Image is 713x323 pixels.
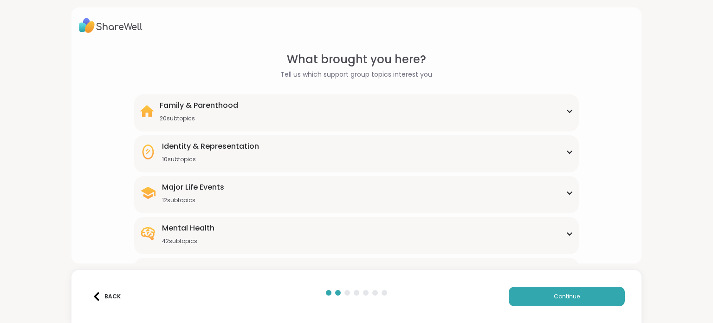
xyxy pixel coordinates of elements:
[162,156,259,163] div: 10 subtopics
[79,15,143,36] img: ShareWell Logo
[509,287,625,306] button: Continue
[162,197,224,204] div: 12 subtopics
[162,223,214,234] div: Mental Health
[88,287,125,306] button: Back
[160,100,238,111] div: Family & Parenthood
[287,51,426,68] span: What brought you here?
[554,292,580,301] span: Continue
[92,292,121,301] div: Back
[162,237,214,245] div: 42 subtopics
[160,115,238,122] div: 20 subtopics
[280,70,432,79] span: Tell us which support group topics interest you
[162,182,224,193] div: Major Life Events
[162,141,259,152] div: Identity & Representation
[162,264,224,275] div: Personal Growth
